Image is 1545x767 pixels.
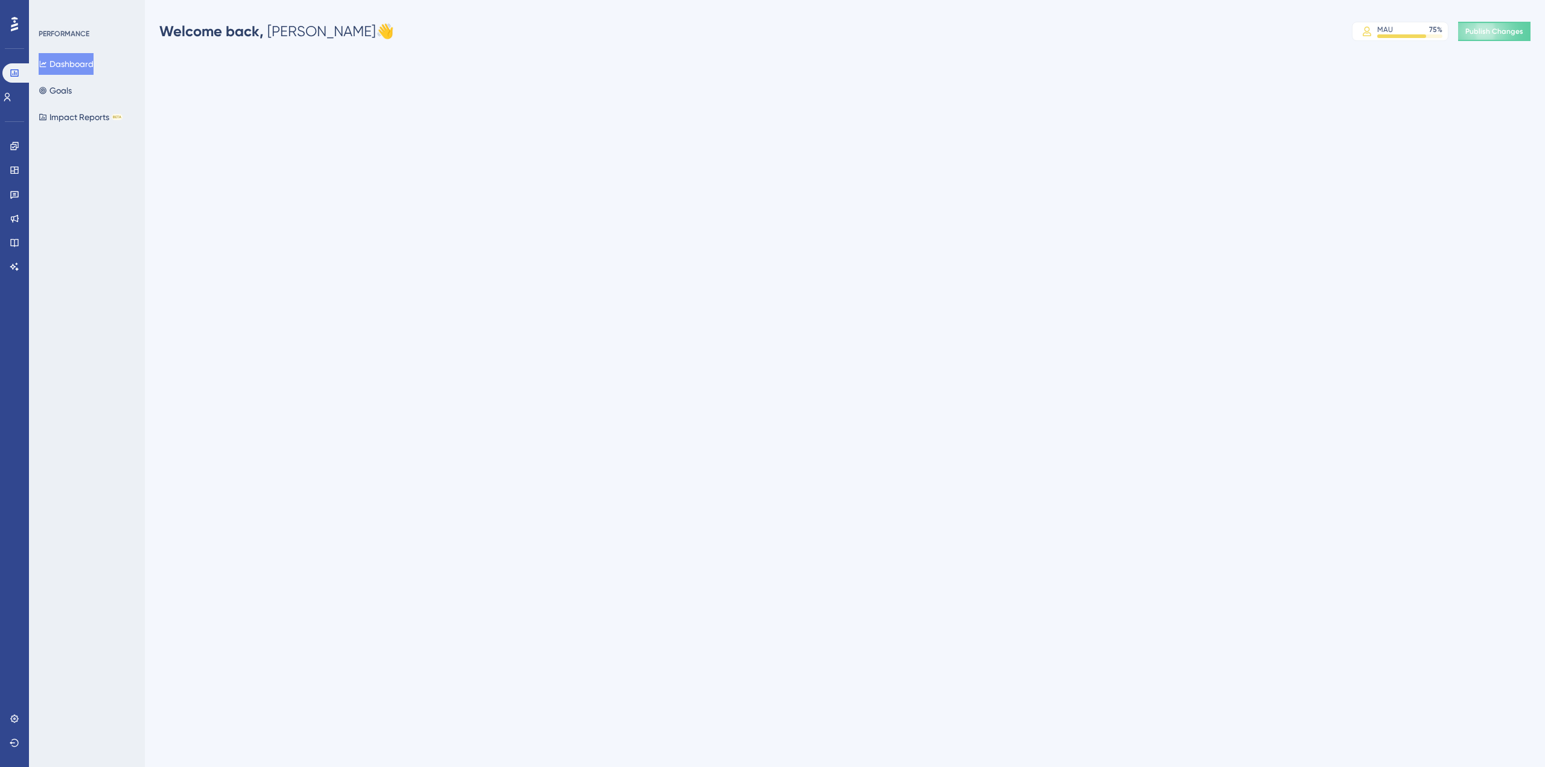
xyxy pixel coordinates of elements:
[112,114,123,120] div: BETA
[159,22,394,41] div: [PERSON_NAME] 👋
[159,22,264,40] span: Welcome back,
[1429,25,1442,34] div: 75 %
[1465,27,1523,36] span: Publish Changes
[39,106,123,128] button: Impact ReportsBETA
[1377,25,1393,34] div: MAU
[1458,22,1531,41] button: Publish Changes
[39,80,72,101] button: Goals
[39,29,89,39] div: PERFORMANCE
[39,53,94,75] button: Dashboard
